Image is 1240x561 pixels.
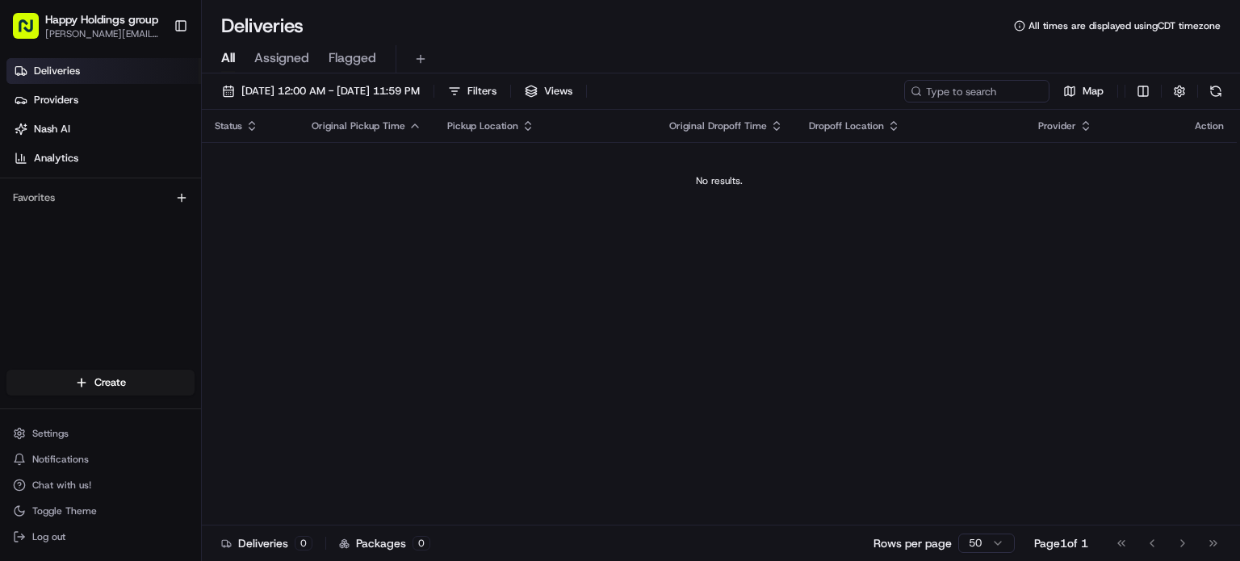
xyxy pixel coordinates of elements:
[544,84,572,98] span: Views
[295,536,312,551] div: 0
[6,422,195,445] button: Settings
[1028,19,1221,32] span: All times are displayed using CDT timezone
[32,427,69,440] span: Settings
[208,174,1230,187] div: No results.
[441,80,504,103] button: Filters
[215,80,427,103] button: [DATE] 12:00 AM - [DATE] 11:59 PM
[339,535,430,551] div: Packages
[447,119,518,132] span: Pickup Location
[6,370,195,396] button: Create
[1038,119,1076,132] span: Provider
[669,119,767,132] span: Original Dropoff Time
[215,119,242,132] span: Status
[6,500,195,522] button: Toggle Theme
[809,119,884,132] span: Dropoff Location
[6,525,195,548] button: Log out
[6,6,167,45] button: Happy Holdings group[PERSON_NAME][EMAIL_ADDRESS][DOMAIN_NAME]
[254,48,309,68] span: Assigned
[6,185,195,211] div: Favorites
[32,453,89,466] span: Notifications
[34,122,70,136] span: Nash AI
[1034,535,1088,551] div: Page 1 of 1
[32,530,65,543] span: Log out
[221,48,235,68] span: All
[904,80,1049,103] input: Type to search
[45,27,161,40] button: [PERSON_NAME][EMAIL_ADDRESS][DOMAIN_NAME]
[329,48,376,68] span: Flagged
[6,474,195,496] button: Chat with us!
[873,535,952,551] p: Rows per page
[34,151,78,165] span: Analytics
[6,448,195,471] button: Notifications
[94,375,126,390] span: Create
[1056,80,1111,103] button: Map
[6,87,201,113] a: Providers
[6,145,201,171] a: Analytics
[1204,80,1227,103] button: Refresh
[312,119,405,132] span: Original Pickup Time
[6,58,201,84] a: Deliveries
[1083,84,1104,98] span: Map
[221,13,304,39] h1: Deliveries
[34,64,80,78] span: Deliveries
[413,536,430,551] div: 0
[32,479,91,492] span: Chat with us!
[1195,119,1224,132] div: Action
[517,80,580,103] button: Views
[32,504,97,517] span: Toggle Theme
[221,535,312,551] div: Deliveries
[467,84,496,98] span: Filters
[34,93,78,107] span: Providers
[45,11,158,27] button: Happy Holdings group
[6,116,201,142] a: Nash AI
[241,84,420,98] span: [DATE] 12:00 AM - [DATE] 11:59 PM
